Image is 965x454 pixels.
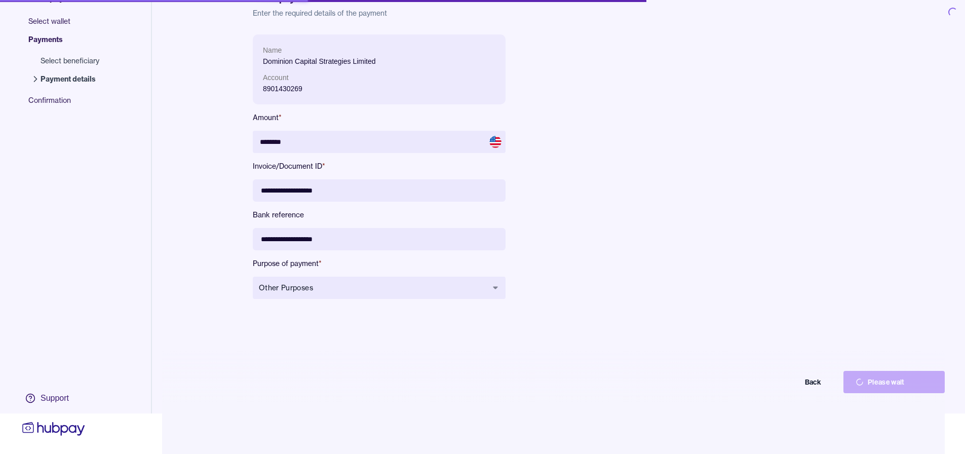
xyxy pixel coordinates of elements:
p: Enter the required details of the payment [253,8,864,18]
span: Select beneficiary [41,56,99,66]
span: Select wallet [28,16,109,34]
p: Name [263,45,495,56]
button: Back [732,371,833,393]
span: Other Purposes [259,283,487,293]
p: 8901430269 [263,83,495,94]
p: Account [263,72,495,83]
label: Bank reference [253,210,506,220]
span: Confirmation [28,95,109,113]
label: Invoice/Document ID [253,161,506,171]
label: Purpose of payment [253,258,506,269]
a: Support [20,388,87,409]
span: Payments [28,34,109,53]
label: Amount [253,112,506,123]
span: Payment details [41,74,99,84]
div: Support [41,393,69,404]
p: Dominion Capital Strategies Limited [263,56,495,67]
